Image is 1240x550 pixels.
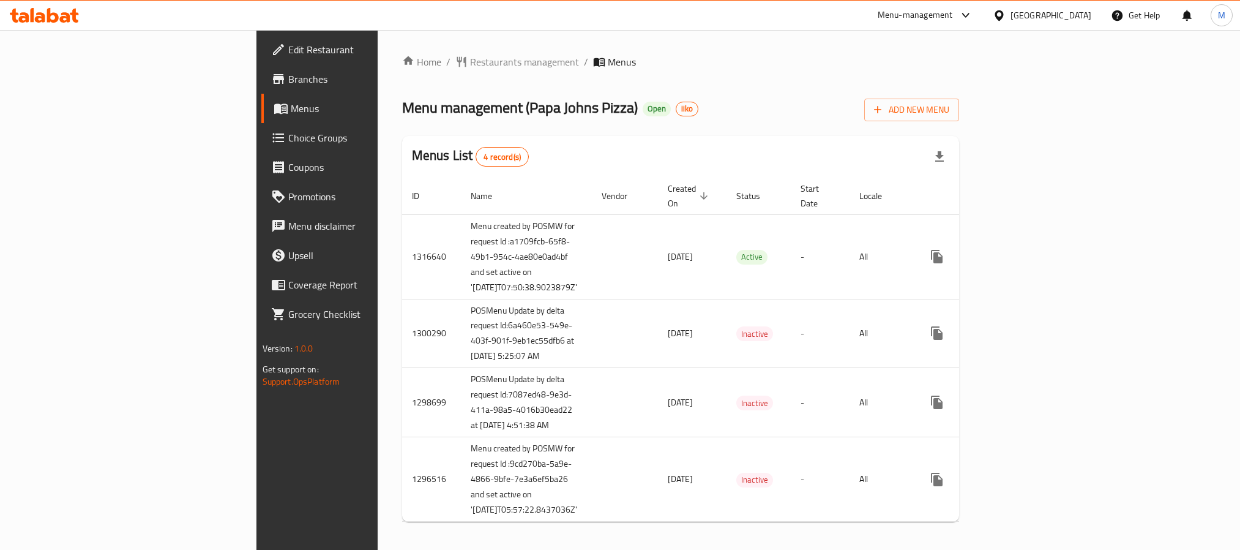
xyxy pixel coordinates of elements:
button: Change Status [952,242,981,271]
span: Inactive [736,396,773,410]
a: Restaurants management [455,55,579,69]
td: - [791,437,850,522]
a: Branches [261,64,463,94]
a: Promotions [261,182,463,211]
button: Change Status [952,465,981,494]
span: ID [412,189,435,203]
span: Start Date [801,181,835,211]
th: Actions [913,178,1050,215]
span: Menus [608,55,636,69]
td: All [850,437,913,522]
span: Coverage Report [288,277,454,292]
div: Total records count [476,147,529,167]
button: more [922,242,952,271]
span: Created On [668,181,712,211]
a: Menu disclaimer [261,211,463,241]
span: Menu management ( Papa Johns Pizza ) [402,94,638,121]
span: Grocery Checklist [288,307,454,322]
span: Version: [263,341,293,356]
span: iiko [676,104,698,114]
span: Menus [291,101,454,116]
button: Change Status [952,318,981,348]
td: POSMenu Update by delta request Id:7087ed48-9e3d-411a-98a5-4016b30ead22 at [DATE] 4:51:38 AM [461,368,592,437]
div: Menu-management [878,8,953,23]
span: M [1218,9,1225,22]
span: Edit Restaurant [288,42,454,57]
a: Choice Groups [261,123,463,153]
span: Menu disclaimer [288,219,454,233]
div: [GEOGRAPHIC_DATA] [1010,9,1091,22]
td: All [850,368,913,437]
button: more [922,465,952,494]
h2: Menus List [412,146,529,167]
td: All [850,214,913,299]
td: Menu created by POSMW for request Id :a1709fcb-65f8-49b1-954c-4ae80e0ad4bf and set active on '[DA... [461,214,592,299]
nav: breadcrumb [402,55,960,69]
span: Locale [859,189,898,203]
span: Name [471,189,508,203]
a: Coupons [261,153,463,182]
table: enhanced table [402,178,1050,522]
div: Inactive [736,326,773,341]
span: Add New Menu [874,102,949,118]
button: Change Status [952,388,981,417]
span: Get support on: [263,361,319,377]
td: Menu created by POSMW for request Id :9cd270ba-5a9e-4866-9bfe-7e3a6ef5ba26 and set active on '[DA... [461,437,592,522]
span: [DATE] [668,325,693,341]
span: Open [643,104,671,114]
span: Promotions [288,189,454,204]
td: - [791,368,850,437]
button: Add New Menu [864,99,959,121]
td: - [791,214,850,299]
a: Coverage Report [261,270,463,299]
span: [DATE] [668,394,693,410]
li: / [584,55,588,69]
a: Grocery Checklist [261,299,463,329]
td: - [791,299,850,368]
span: [DATE] [668,471,693,487]
div: Inactive [736,396,773,410]
span: Inactive [736,473,773,487]
button: more [922,388,952,417]
span: Vendor [602,189,643,203]
div: Open [643,102,671,116]
span: Active [736,250,768,264]
span: Branches [288,72,454,86]
a: Support.OpsPlatform [263,374,340,390]
a: Edit Restaurant [261,35,463,64]
a: Menus [261,94,463,123]
span: [DATE] [668,249,693,265]
span: 4 record(s) [476,151,528,163]
span: Inactive [736,327,773,341]
span: Choice Groups [288,130,454,145]
span: 1.0.0 [294,341,313,356]
span: Upsell [288,248,454,263]
span: Coupons [288,160,454,175]
td: POSMenu Update by delta request Id:6a460e53-549e-403f-901f-9eb1ec55dfb6 at [DATE] 5:25:07 AM [461,299,592,368]
div: Export file [925,142,954,171]
a: Upsell [261,241,463,270]
td: All [850,299,913,368]
button: more [922,318,952,348]
span: Status [736,189,776,203]
span: Restaurants management [470,55,579,69]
